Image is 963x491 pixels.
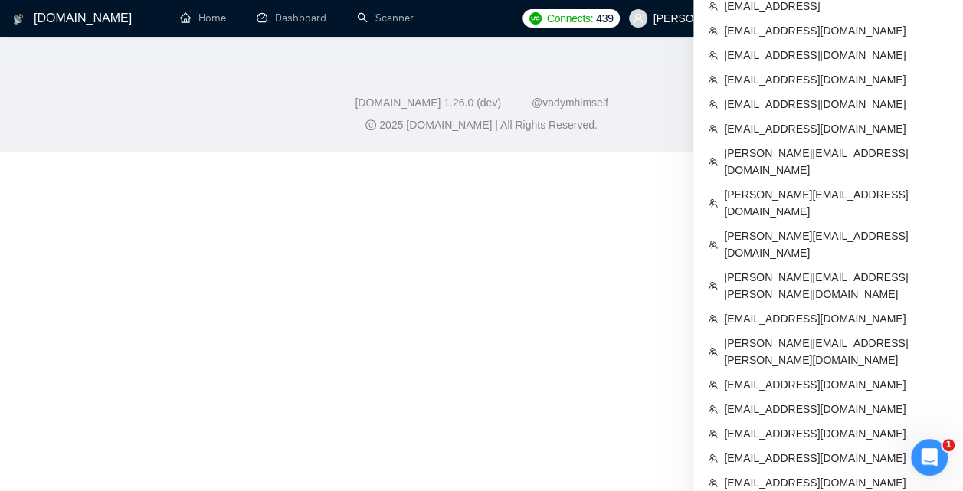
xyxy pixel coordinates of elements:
img: Profile image for Mariia [18,224,48,254]
img: logo [13,7,24,31]
span: team [709,281,718,290]
span: team [709,75,718,84]
span: [PERSON_NAME][EMAIL_ADDRESS][DOMAIN_NAME] [724,186,948,220]
span: copyright [365,119,376,130]
span: Помощь [245,388,291,399]
span: 439 [596,10,613,27]
span: team [709,240,718,249]
iframe: Intercom live chat [911,439,948,476]
div: • 2 дн. назад [90,182,162,198]
span: team [709,314,718,323]
div: Mariia [54,296,87,312]
button: Помощь [230,350,306,411]
h1: Чат [137,7,172,33]
span: [EMAIL_ADDRESS][DOMAIN_NAME] [724,47,948,64]
a: dashboardDashboard [257,11,326,25]
span: team [709,404,718,414]
div: • 3 нед. назад [90,239,168,255]
span: team [709,453,718,463]
span: [PERSON_NAME][EMAIL_ADDRESS][PERSON_NAME][DOMAIN_NAME] [724,335,948,368]
span: team [709,429,718,438]
div: Mariia [54,126,87,142]
img: upwork-logo.png [529,12,542,25]
span: user [633,13,644,24]
img: Profile image for Mariia [18,337,48,368]
span: [EMAIL_ADDRESS][DOMAIN_NAME] [724,310,948,327]
a: homeHome [180,11,226,25]
span: [EMAIL_ADDRESS][DOMAIN_NAME] [724,120,948,137]
span: [PERSON_NAME][EMAIL_ADDRESS][DOMAIN_NAME] [724,227,948,261]
a: @vadymhimself [532,97,608,109]
span: Connects: [547,10,593,27]
div: Mariia [54,69,87,85]
span: [PERSON_NAME][EMAIL_ADDRESS][PERSON_NAME][DOMAIN_NAME] [724,269,948,303]
span: team [709,2,718,11]
div: • 2 дн. назад [90,126,162,142]
span: Запрос [172,388,211,399]
span: team [709,26,718,35]
div: • 1 дн. назад [90,69,162,85]
div: Mariia [54,239,87,255]
img: Profile image for Mariia [18,110,48,141]
div: Mariia [54,182,87,198]
a: [DOMAIN_NAME] 1.26.0 (dev) [355,97,501,109]
button: Задать вопрос [84,276,223,306]
span: team [709,100,718,109]
span: team [709,51,718,60]
button: Чат [77,350,153,411]
span: Чат [104,388,126,399]
span: 1 [942,439,955,451]
span: [EMAIL_ADDRESS][DOMAIN_NAME] [724,474,948,491]
span: [EMAIL_ADDRESS][DOMAIN_NAME] [724,450,948,466]
span: team [709,198,718,208]
a: searchScanner [357,11,414,25]
span: team [709,124,718,133]
span: [PERSON_NAME][EMAIL_ADDRESS][DOMAIN_NAME] [724,145,948,178]
img: Profile image for Mariia [18,280,48,311]
span: [EMAIL_ADDRESS][DOMAIN_NAME] [724,401,948,417]
span: [EMAIL_ADDRESS][DOMAIN_NAME] [724,22,948,39]
img: Profile image for Mariia [18,167,48,198]
span: [EMAIL_ADDRESS][DOMAIN_NAME] [724,96,948,113]
span: team [709,478,718,487]
span: [EMAIL_ADDRESS][DOMAIN_NAME] [724,71,948,88]
button: Запрос [153,350,230,411]
span: team [709,157,718,166]
span: [EMAIL_ADDRESS][DOMAIN_NAME] [724,425,948,442]
span: team [709,347,718,356]
span: Главная [15,388,61,399]
span: [EMAIL_ADDRESS][DOMAIN_NAME] [724,376,948,393]
span: team [709,380,718,389]
div: Закрыть [269,6,296,34]
div: 2025 [DOMAIN_NAME] | All Rights Reserved. [12,117,951,133]
img: Profile image for Mariia [18,54,48,84]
